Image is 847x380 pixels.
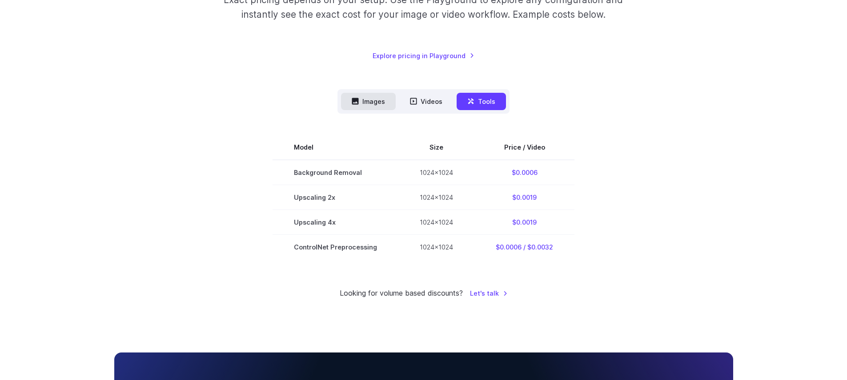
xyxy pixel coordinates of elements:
[273,210,398,234] td: Upscaling 4x
[273,185,398,210] td: Upscaling 2x
[341,93,396,110] button: Images
[398,160,474,185] td: 1024x1024
[470,288,508,298] a: Let's talk
[457,93,506,110] button: Tools
[474,210,574,234] td: $0.0019
[398,210,474,234] td: 1024x1024
[273,160,398,185] td: Background Removal
[399,93,453,110] button: Videos
[474,135,574,160] th: Price / Video
[398,234,474,259] td: 1024x1024
[474,185,574,210] td: $0.0019
[273,135,398,160] th: Model
[340,288,463,299] small: Looking for volume based discounts?
[474,234,574,259] td: $0.0006 / $0.0032
[474,160,574,185] td: $0.0006
[398,185,474,210] td: 1024x1024
[273,234,398,259] td: ControlNet Preprocessing
[398,135,474,160] th: Size
[373,51,474,61] a: Explore pricing in Playground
